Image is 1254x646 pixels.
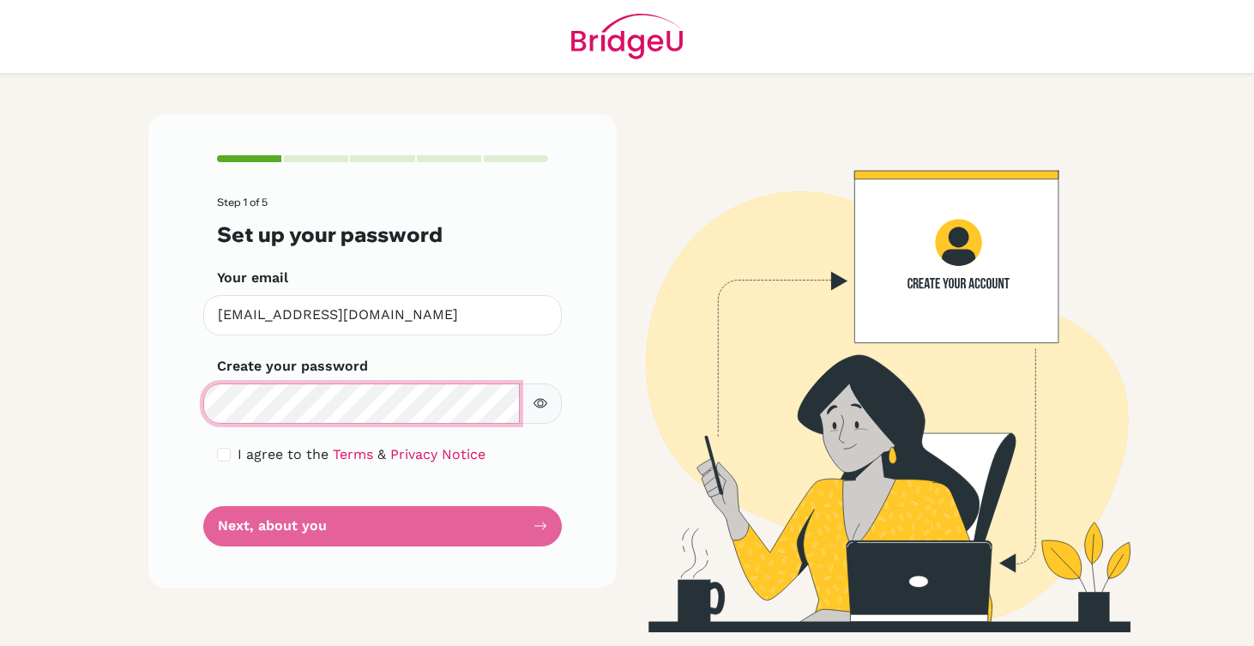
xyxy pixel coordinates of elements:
[238,446,329,462] span: I agree to the
[217,196,268,208] span: Step 1 of 5
[203,295,562,335] input: Insert your email*
[377,446,386,462] span: &
[333,446,373,462] a: Terms
[217,268,288,288] label: Your email
[217,356,368,377] label: Create your password
[217,222,548,247] h3: Set up your password
[390,446,485,462] a: Privacy Notice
